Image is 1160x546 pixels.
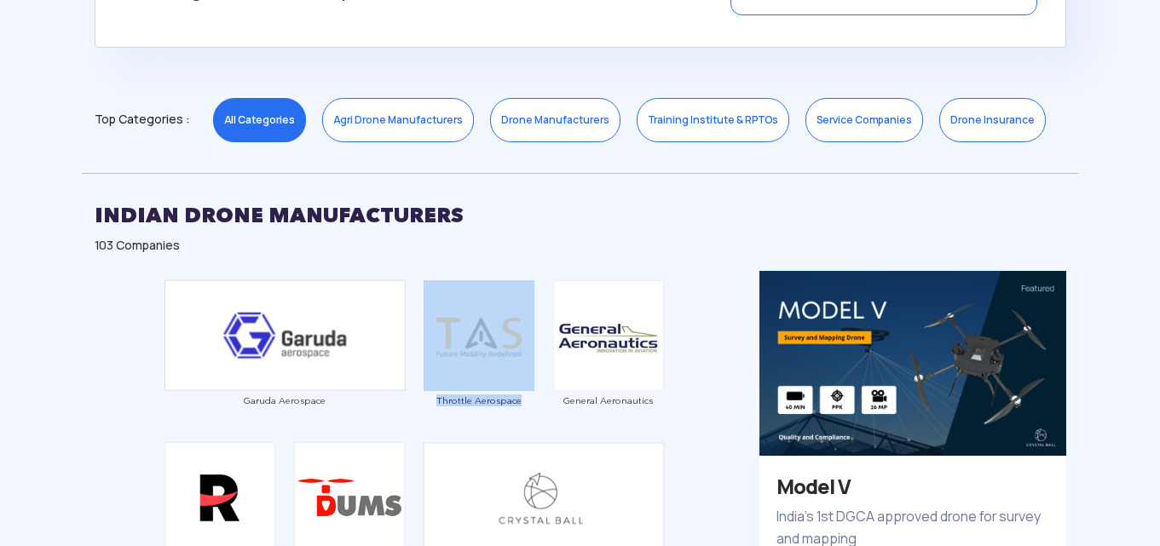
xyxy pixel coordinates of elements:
[423,326,535,405] a: Throttle Aerospace
[164,279,406,391] img: ic_garuda_eco.png
[490,98,620,142] a: Drone Manufacturers
[552,395,665,405] span: General Aeronautics
[424,280,534,391] img: ic_throttle.png
[939,98,1046,142] a: Drone Insurance
[759,271,1066,456] img: bg_eco_crystal.png
[423,395,535,405] span: Throttle Aerospace
[164,326,406,405] a: Garuda Aerospace
[322,98,474,142] a: Agri Drone Manufacturers
[805,98,923,142] a: Service Companies
[776,473,1049,502] h3: Model V
[95,106,189,133] span: Top Categories :
[213,98,306,142] a: All Categories
[552,326,665,405] a: General Aeronautics
[95,194,1066,237] h2: INDIAN DRONE MANUFACTURERS
[95,237,1066,254] div: 103 Companies
[637,98,789,142] a: Training Institute & RPTOs
[164,395,406,405] span: Garuda Aerospace
[553,280,664,391] img: ic_general.png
